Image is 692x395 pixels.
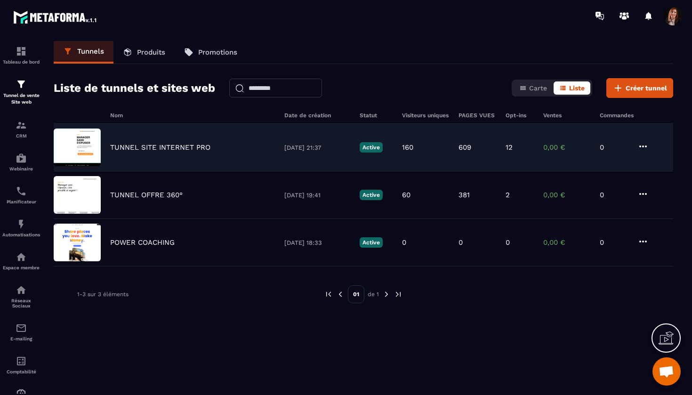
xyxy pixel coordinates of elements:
p: TUNNEL OFFRE 360° [110,191,183,199]
p: [DATE] 19:41 [284,192,350,199]
a: social-networksocial-networkRéseaux Sociaux [2,277,40,315]
button: Carte [514,81,553,95]
a: Promotions [175,41,247,64]
p: 12 [506,143,513,152]
h6: Opt-ins [506,112,534,119]
p: 0,00 € [543,238,590,247]
p: Tunnel de vente Site web [2,92,40,105]
p: CRM [2,133,40,138]
p: 01 [348,285,364,303]
img: prev [324,290,333,298]
span: Liste [569,84,585,92]
img: social-network [16,284,27,296]
p: 0 [600,143,628,152]
img: image [54,176,101,214]
p: Comptabilité [2,369,40,374]
a: formationformationTableau de bord [2,39,40,72]
a: automationsautomationsWebinaire [2,145,40,178]
p: Espace membre [2,265,40,270]
a: schedulerschedulerPlanificateur [2,178,40,211]
h6: Statut [360,112,393,119]
h2: Liste de tunnels et sites web [54,79,215,97]
p: Promotions [198,48,237,56]
a: formationformationTunnel de vente Site web [2,72,40,113]
img: next [394,290,402,298]
p: de 1 [368,290,379,298]
p: Tableau de bord [2,59,40,64]
img: formation [16,120,27,131]
p: Active [360,237,383,248]
h6: Nom [110,112,275,119]
p: 0 [600,191,628,199]
p: Active [360,190,383,200]
h6: Visiteurs uniques [402,112,449,119]
button: Liste [554,81,590,95]
img: image [54,224,101,261]
p: Webinaire [2,166,40,171]
img: prev [336,290,345,298]
p: [DATE] 18:33 [284,239,350,246]
p: 60 [402,191,410,199]
img: accountant [16,355,27,367]
p: Tunnels [77,47,104,56]
p: 0,00 € [543,143,590,152]
p: Planificateur [2,199,40,204]
p: TUNNEL SITE INTERNET PRO [110,143,210,152]
a: accountantaccountantComptabilité [2,348,40,381]
p: E-mailing [2,336,40,341]
img: email [16,322,27,334]
p: Automatisations [2,232,40,237]
p: 0 [506,238,510,247]
p: 0,00 € [543,191,590,199]
p: 160 [402,143,413,152]
p: [DATE] 21:37 [284,144,350,151]
img: formation [16,79,27,90]
img: automations [16,218,27,230]
a: emailemailE-mailing [2,315,40,348]
img: automations [16,153,27,164]
span: Créer tunnel [626,83,667,93]
img: automations [16,251,27,263]
p: 0 [402,238,406,247]
p: 0 [600,238,628,247]
img: logo [13,8,98,25]
img: image [54,129,101,166]
p: 2 [506,191,510,199]
h6: PAGES VUES [459,112,496,119]
a: automationsautomationsAutomatisations [2,211,40,244]
p: 609 [459,143,471,152]
p: 0 [459,238,463,247]
a: automationsautomationsEspace membre [2,244,40,277]
p: 381 [459,191,470,199]
p: Active [360,142,383,153]
h6: Ventes [543,112,590,119]
p: Réseaux Sociaux [2,298,40,308]
p: 1-3 sur 3 éléments [77,291,129,298]
a: Tunnels [54,41,113,64]
img: scheduler [16,185,27,197]
h6: Commandes [600,112,634,119]
p: POWER COACHING [110,238,175,247]
div: Ouvrir le chat [652,357,681,386]
button: Créer tunnel [606,78,673,98]
img: next [382,290,391,298]
img: formation [16,46,27,57]
p: Produits [137,48,165,56]
span: Carte [529,84,547,92]
h6: Date de création [284,112,350,119]
a: formationformationCRM [2,113,40,145]
a: Produits [113,41,175,64]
